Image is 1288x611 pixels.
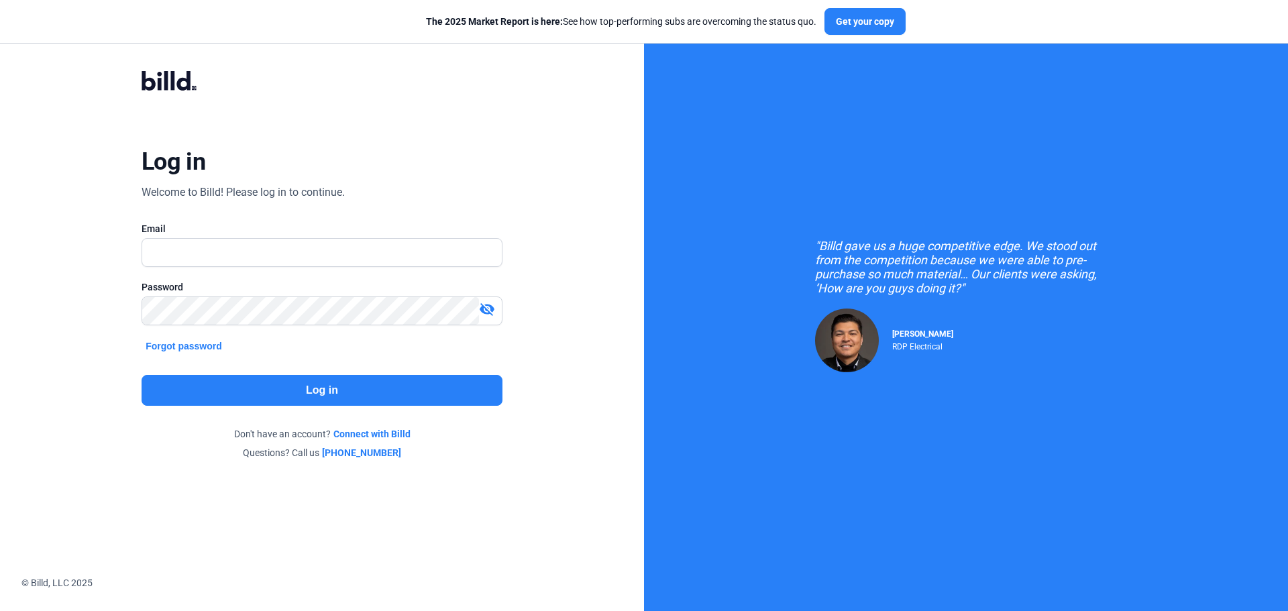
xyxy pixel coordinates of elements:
div: "Billd gave us a huge competitive edge. We stood out from the competition because we were able to... [815,239,1117,295]
div: Welcome to Billd! Please log in to continue. [142,184,345,201]
div: RDP Electrical [892,339,953,351]
button: Get your copy [824,8,906,35]
div: Log in [142,147,205,176]
img: Raul Pacheco [815,309,879,372]
a: Connect with Billd [333,427,411,441]
mat-icon: visibility_off [479,301,495,317]
button: Forgot password [142,339,226,353]
div: Email [142,222,502,235]
div: Don't have an account? [142,427,502,441]
span: [PERSON_NAME] [892,329,953,339]
div: Password [142,280,502,294]
button: Log in [142,375,502,406]
span: The 2025 Market Report is here: [426,16,563,27]
a: [PHONE_NUMBER] [322,446,401,459]
div: See how top-performing subs are overcoming the status quo. [426,15,816,28]
div: Questions? Call us [142,446,502,459]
